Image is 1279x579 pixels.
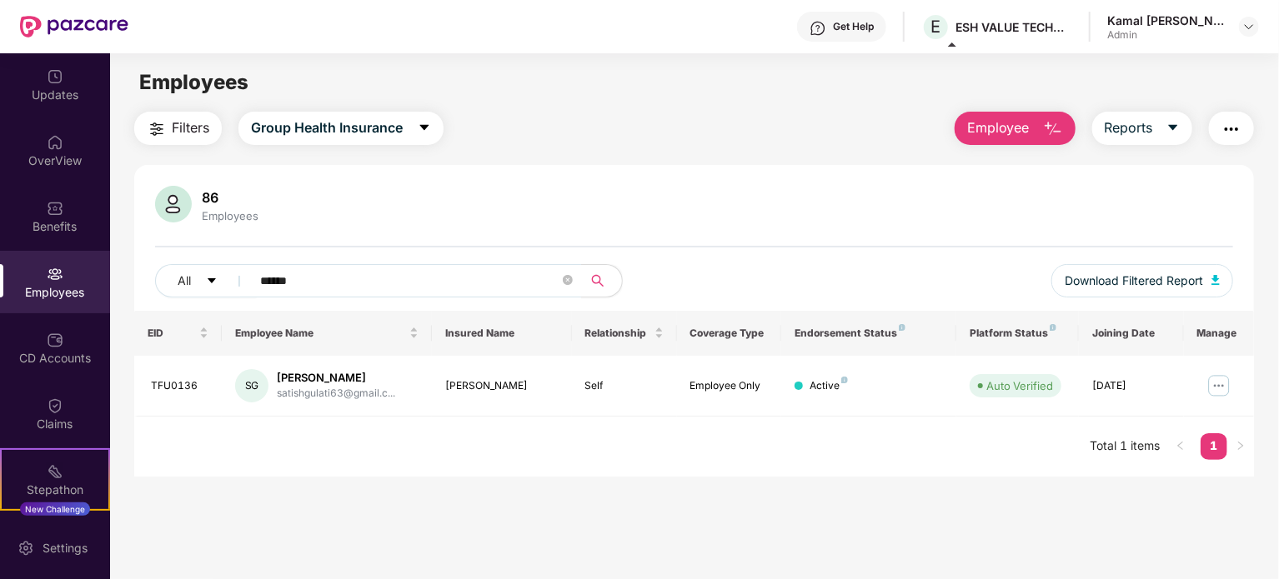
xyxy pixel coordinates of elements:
img: svg+xml;base64,PHN2ZyBpZD0iU2V0dGluZy0yMHgyMCIgeG1sbnM9Imh0dHA6Ly93d3cudzMub3JnLzIwMDAvc3ZnIiB3aW... [18,540,34,557]
img: svg+xml;base64,PHN2ZyB4bWxucz0iaHR0cDovL3d3dy53My5vcmcvMjAwMC9zdmciIHdpZHRoPSI4IiBoZWlnaHQ9IjgiIH... [899,324,905,331]
li: Previous Page [1167,433,1194,460]
span: All [178,272,191,290]
img: svg+xml;base64,PHN2ZyBpZD0iQ0RfQWNjb3VudHMiIGRhdGEtbmFtZT0iQ0QgQWNjb3VudHMiIHhtbG5zPSJodHRwOi8vd3... [47,332,63,348]
img: New Pazcare Logo [20,16,128,37]
div: Settings [38,540,93,557]
span: Employee Name [235,327,406,340]
th: Joining Date [1079,311,1184,356]
img: svg+xml;base64,PHN2ZyB4bWxucz0iaHR0cDovL3d3dy53My5vcmcvMjAwMC9zdmciIHhtbG5zOnhsaW5rPSJodHRwOi8vd3... [155,186,192,222]
button: Filters [134,112,222,145]
span: close-circle [563,275,573,285]
div: [PERSON_NAME] [277,370,395,386]
div: TFU0136 [151,378,208,394]
div: Endorsement Status [795,327,943,340]
div: Stepathon [2,482,108,498]
span: caret-down [418,121,431,136]
button: Employee [955,112,1076,145]
div: 86 [198,189,262,206]
button: right [1227,433,1254,460]
div: Admin [1107,28,1224,42]
div: New Challenge [20,502,90,516]
span: Relationship [585,327,651,340]
img: manageButton [1206,372,1232,399]
th: Relationship [572,311,677,356]
img: svg+xml;base64,PHN2ZyB4bWxucz0iaHR0cDovL3d3dy53My5vcmcvMjAwMC9zdmciIHdpZHRoPSIyMSIgaGVpZ2h0PSIyMC... [47,463,63,480]
button: Group Health Insurancecaret-down [238,112,444,145]
span: E [931,17,941,37]
span: Employee [967,117,1030,138]
img: svg+xml;base64,PHN2ZyB4bWxucz0iaHR0cDovL3d3dy53My5vcmcvMjAwMC9zdmciIHhtbG5zOnhsaW5rPSJodHRwOi8vd3... [1211,275,1220,285]
div: [PERSON_NAME] [445,378,559,394]
div: Get Help [833,20,874,33]
th: Coverage Type [677,311,782,356]
img: svg+xml;base64,PHN2ZyBpZD0iRHJvcGRvd24tMzJ4MzIiIHhtbG5zPSJodHRwOi8vd3d3LnczLm9yZy8yMDAwL3N2ZyIgd2... [1242,20,1256,33]
li: Total 1 items [1091,433,1161,460]
button: Reportscaret-down [1092,112,1192,145]
div: Platform Status [970,327,1066,340]
span: Group Health Insurance [251,117,403,138]
span: Reports [1105,117,1153,138]
img: svg+xml;base64,PHN2ZyBpZD0iVXBkYXRlZCIgeG1sbnM9Imh0dHA6Ly93d3cudzMub3JnLzIwMDAvc3ZnIiB3aWR0aD0iMj... [47,68,63,85]
th: EID [134,311,222,356]
li: Next Page [1227,433,1254,460]
div: [DATE] [1092,378,1171,394]
li: 1 [1201,433,1227,460]
img: svg+xml;base64,PHN2ZyBpZD0iSG9tZSIgeG1sbnM9Imh0dHA6Ly93d3cudzMub3JnLzIwMDAvc3ZnIiB3aWR0aD0iMjAiIG... [47,134,63,151]
div: SG [235,369,268,402]
img: svg+xml;base64,PHN2ZyBpZD0iSGVscC0zMngzMiIgeG1sbnM9Imh0dHA6Ly93d3cudzMub3JnLzIwMDAvc3ZnIiB3aWR0aD... [810,20,826,37]
span: Employees [139,70,248,94]
a: 1 [1201,433,1227,458]
img: svg+xml;base64,PHN2ZyB4bWxucz0iaHR0cDovL3d3dy53My5vcmcvMjAwMC9zdmciIHdpZHRoPSI4IiBoZWlnaHQ9IjgiIH... [841,377,848,383]
span: caret-down [206,275,218,288]
div: satishgulati63@gmail.c... [277,386,395,402]
span: search [581,274,614,287]
th: Manage [1184,311,1254,356]
span: right [1236,441,1246,451]
span: left [1176,441,1186,451]
div: Self [585,378,664,394]
span: Filters [172,117,209,138]
div: Active [810,378,848,394]
th: Employee Name [222,311,432,356]
div: ESH VALUE TECHNOLOGIES PRIVATE LIMITED [955,19,1072,35]
img: svg+xml;base64,PHN2ZyB4bWxucz0iaHR0cDovL3d3dy53My5vcmcvMjAwMC9zdmciIHhtbG5zOnhsaW5rPSJodHRwOi8vd3... [1043,119,1063,139]
div: Employee Only [690,378,769,394]
button: Allcaret-down [155,264,257,297]
button: search [581,264,623,297]
img: svg+xml;base64,PHN2ZyB4bWxucz0iaHR0cDovL3d3dy53My5vcmcvMjAwMC9zdmciIHdpZHRoPSIyNCIgaGVpZ2h0PSIyNC... [1221,119,1241,139]
button: left [1167,433,1194,460]
img: svg+xml;base64,PHN2ZyBpZD0iQ2xhaW0iIHhtbG5zPSJodHRwOi8vd3d3LnczLm9yZy8yMDAwL3N2ZyIgd2lkdGg9IjIwIi... [47,397,63,414]
span: EID [148,327,196,340]
div: Employees [198,209,262,222]
img: svg+xml;base64,PHN2ZyBpZD0iQmVuZWZpdHMiIHhtbG5zPSJodHRwOi8vd3d3LnczLm9yZy8yMDAwL3N2ZyIgd2lkdGg9Ij... [47,200,63,217]
button: Download Filtered Report [1051,264,1233,297]
img: svg+xml;base64,PHN2ZyBpZD0iRW1wbG95ZWVzIiB4bWxucz0iaHR0cDovL3d3dy53My5vcmcvMjAwMC9zdmciIHdpZHRoPS... [47,266,63,282]
img: svg+xml;base64,PHN2ZyB4bWxucz0iaHR0cDovL3d3dy53My5vcmcvMjAwMC9zdmciIHdpZHRoPSIyNCIgaGVpZ2h0PSIyNC... [147,119,167,139]
div: Kamal [PERSON_NAME] [1107,12,1224,28]
span: Download Filtered Report [1065,272,1203,290]
span: caret-down [1166,121,1180,136]
span: close-circle [563,273,573,289]
div: Auto Verified [986,377,1053,394]
img: svg+xml;base64,PHN2ZyB4bWxucz0iaHR0cDovL3d3dy53My5vcmcvMjAwMC9zdmciIHdpZHRoPSI4IiBoZWlnaHQ9IjgiIH... [1050,324,1056,331]
th: Insured Name [432,311,572,356]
